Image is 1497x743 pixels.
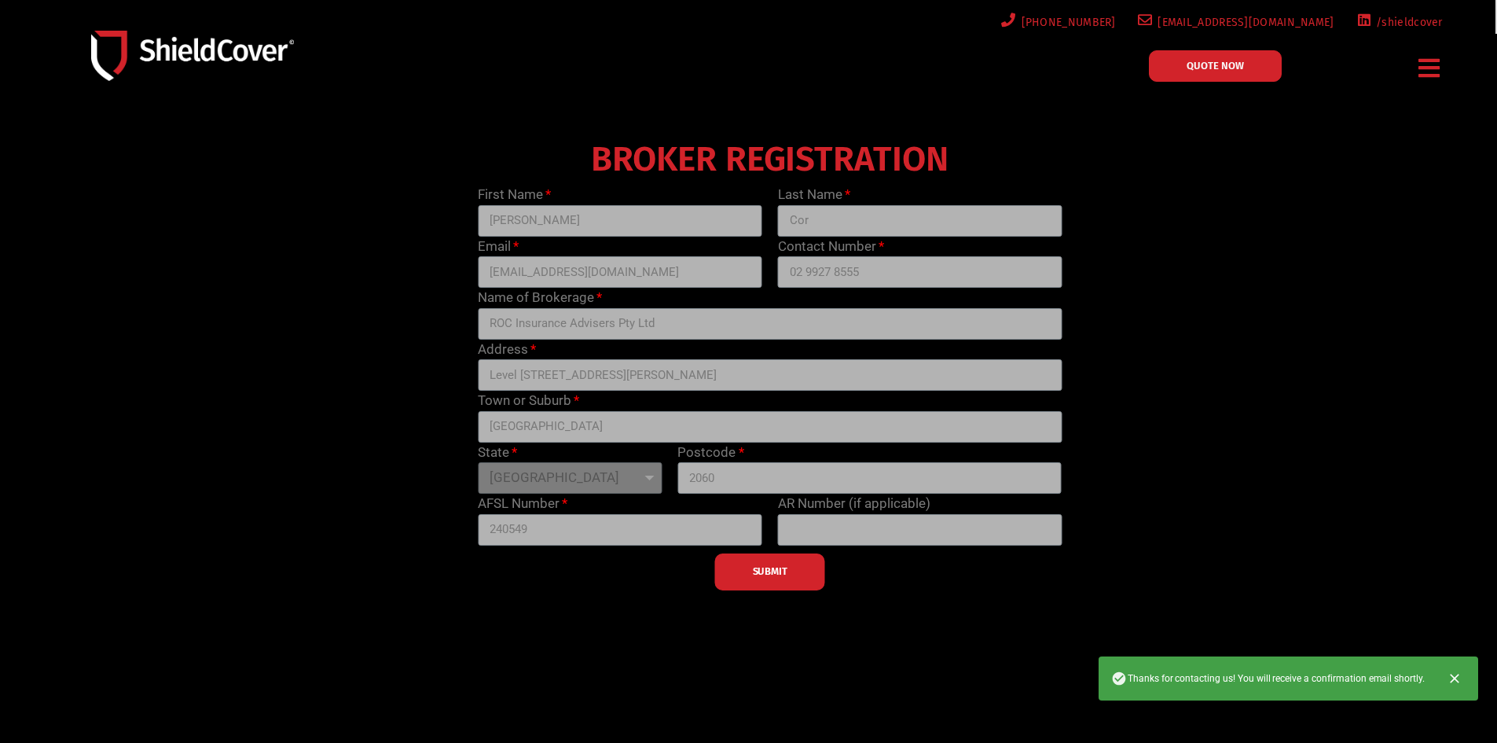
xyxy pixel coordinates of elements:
[478,443,517,463] label: State
[1149,50,1282,82] a: QUOTE NOW
[478,494,567,514] label: AFSL Number
[1016,13,1116,32] span: [PHONE_NUMBER]
[478,288,602,308] label: Name of Brokerage
[1370,13,1443,32] span: /shieldcover
[998,13,1116,32] a: [PHONE_NUMBER]
[91,31,294,80] img: Shield-Cover-Underwriting-Australia-logo-full
[478,237,519,257] label: Email
[1152,13,1334,32] span: [EMAIL_ADDRESS][DOMAIN_NAME]
[470,150,1070,169] h4: BROKER REGISTRATION
[478,340,536,360] label: Address
[677,443,743,463] label: Postcode
[1111,671,1425,686] span: Thanks for contacting us! You will receive a confirmation email shortly.
[778,237,884,257] label: Contact Number
[1135,13,1334,32] a: [EMAIL_ADDRESS][DOMAIN_NAME]
[1413,50,1447,86] div: Menu Toggle
[778,494,930,514] label: AR Number (if applicable)
[1187,61,1244,71] span: QUOTE NOW
[1353,13,1443,32] a: /shieldcover
[1437,661,1472,696] button: Close
[478,391,579,411] label: Town or Suburb
[778,185,850,205] label: Last Name
[478,185,551,205] label: First Name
